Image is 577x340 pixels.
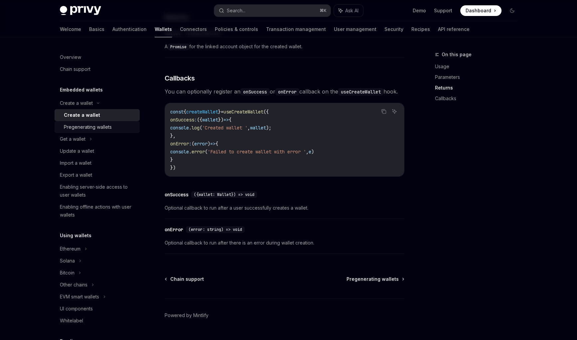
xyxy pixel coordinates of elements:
a: Security [384,21,403,37]
div: Overview [60,53,81,61]
span: You can optionally register an or callback on the hook. [165,87,404,96]
a: Authentication [112,21,147,37]
span: . [189,125,192,131]
span: error [192,149,205,155]
a: Chain support [165,276,204,282]
a: Create a wallet [55,109,140,121]
span: ( [192,141,194,147]
a: Export a wallet [55,169,140,181]
span: { [229,117,231,123]
span: wallet [202,117,218,123]
span: Pregenerating wallets [347,276,399,282]
a: User management [334,21,376,37]
div: Import a wallet [60,159,91,167]
a: Whitelabel [55,315,140,327]
span: Callbacks [165,74,195,83]
span: log [192,125,200,131]
code: useCreateWallet [338,88,383,95]
span: (error: string) => void [189,227,242,232]
h5: Using wallets [60,232,91,240]
div: Enabling server-side access to user wallets [60,183,136,199]
a: Update a wallet [55,145,140,157]
span: = [221,109,223,115]
div: Pregenerating wallets [64,123,112,131]
a: Transaction management [266,21,326,37]
button: Toggle dark mode [507,5,517,16]
span: . [189,149,192,155]
span: createWallet [186,109,218,115]
span: wallet [250,125,266,131]
div: Chain support [60,65,90,73]
a: Enabling server-side access to user wallets [55,181,140,201]
span: console [170,125,189,131]
span: ({ [263,109,269,115]
span: onSuccess [170,117,194,123]
span: ( [200,125,202,131]
span: On this page [442,51,472,59]
a: Welcome [60,21,81,37]
div: Whitelabel [60,317,83,325]
span: Optional callback to run after a user successfully creates a wallet. [165,204,404,212]
span: error [194,141,208,147]
span: : [189,141,192,147]
div: Search... [227,7,245,15]
span: { [184,109,186,115]
div: Other chains [60,281,87,289]
a: UI components [55,303,140,315]
span: , [247,125,250,131]
a: Callbacks [435,93,523,104]
div: Get a wallet [60,135,85,143]
span: ) [208,141,210,147]
span: ({wallet: Wallet}) => void [194,192,254,197]
span: Chain support [170,276,204,282]
span: }) [218,117,223,123]
span: ⌘ K [320,8,327,13]
code: Promise [168,44,189,50]
h5: Embedded wallets [60,86,103,94]
span: console [170,149,189,155]
a: Policies & controls [215,21,258,37]
a: API reference [438,21,470,37]
a: Usage [435,61,523,72]
a: Overview [55,51,140,63]
div: Enabling offline actions with user wallets [60,203,136,219]
span: Optional callback to run after there is an error during wallet creation. [165,239,404,247]
a: Parameters [435,72,523,83]
span: const [170,109,184,115]
button: Ask AI [334,5,363,17]
a: Dashboard [460,5,502,16]
code: onSuccess [240,88,270,95]
a: Chain support [55,63,140,75]
a: Enabling offline actions with user wallets [55,201,140,221]
span: : [194,117,197,123]
button: Ask AI [390,107,399,116]
span: { [216,141,218,147]
div: onSuccess [165,191,189,198]
span: ) [311,149,314,155]
a: Pregenerating wallets [55,121,140,133]
div: Bitcoin [60,269,74,277]
span: ); [266,125,271,131]
div: onError [165,226,183,233]
a: Wallets [155,21,172,37]
div: Export a wallet [60,171,92,179]
button: Copy the contents from the code block [379,107,388,116]
a: Pregenerating wallets [347,276,404,282]
a: Demo [413,7,426,14]
a: Returns [435,83,523,93]
span: 'Created wallet ' [202,125,247,131]
button: Search...⌘K [214,5,331,17]
span: ( [205,149,208,155]
span: => [210,141,216,147]
span: } [218,109,221,115]
img: dark logo [60,6,101,15]
div: Create a wallet [64,111,100,119]
span: A for the linked account object for the created wallet. [165,43,404,51]
a: Powered by Mintlify [165,312,209,319]
span: => [223,117,229,123]
span: useCreateWallet [223,109,263,115]
div: UI components [60,305,93,313]
div: Update a wallet [60,147,94,155]
div: Ethereum [60,245,80,253]
code: onError [275,88,299,95]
